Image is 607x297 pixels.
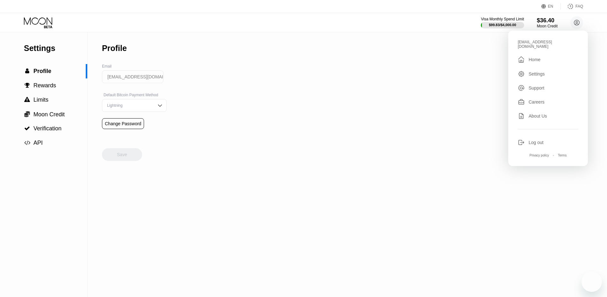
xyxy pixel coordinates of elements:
span: Moon Credit [33,111,65,118]
div: Lightning [105,103,154,108]
div: Home [529,57,540,62]
div: Email [102,64,167,69]
span:  [24,140,30,146]
div: Settings [518,70,578,77]
div: Privacy policy [530,154,549,157]
span: Profile [33,68,51,74]
div: Support [518,84,578,91]
div: $99.83 / $4,000.00 [489,23,516,27]
div: Visa Monthly Spend Limit$99.83/$4,000.00 [481,17,524,28]
span: API [33,140,43,146]
div: Profile [102,44,127,53]
div: FAQ [561,3,583,10]
div: Careers [518,98,578,105]
span:  [24,126,30,131]
div: FAQ [575,4,583,9]
div:  [24,68,30,74]
div: Visa Monthly Spend Limit [481,17,524,21]
div: EN [541,3,561,10]
div: Default Bitcoin Payment Method [102,93,167,97]
div: Settings [529,71,545,76]
span:  [24,97,30,103]
span: Limits [33,97,48,103]
div: Change Password [102,118,144,129]
div: About Us [529,113,547,119]
div: [EMAIL_ADDRESS][DOMAIN_NAME] [518,40,578,49]
span: Rewards [33,82,56,89]
div: Moon Credit [537,24,558,28]
span:  [24,111,30,117]
span:  [25,68,29,74]
span:  [25,83,30,88]
div: Settings [24,44,87,53]
div:  [24,83,30,88]
div: Terms [558,154,567,157]
div: $36.40Moon Credit [537,17,558,28]
div:  [518,56,525,63]
iframe: Кнопка, открывающая окно обмена сообщениями; идет разговор [582,272,602,292]
div: Change Password [105,121,141,126]
div: $36.40 [537,17,558,24]
div: About Us [518,112,578,120]
div: Support [529,85,544,91]
div: Home [518,56,578,63]
div: Careers [529,99,545,105]
div: Log out [529,140,544,145]
span: Verification [33,125,61,132]
div: EN [548,4,553,9]
div: Log out [518,139,578,146]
